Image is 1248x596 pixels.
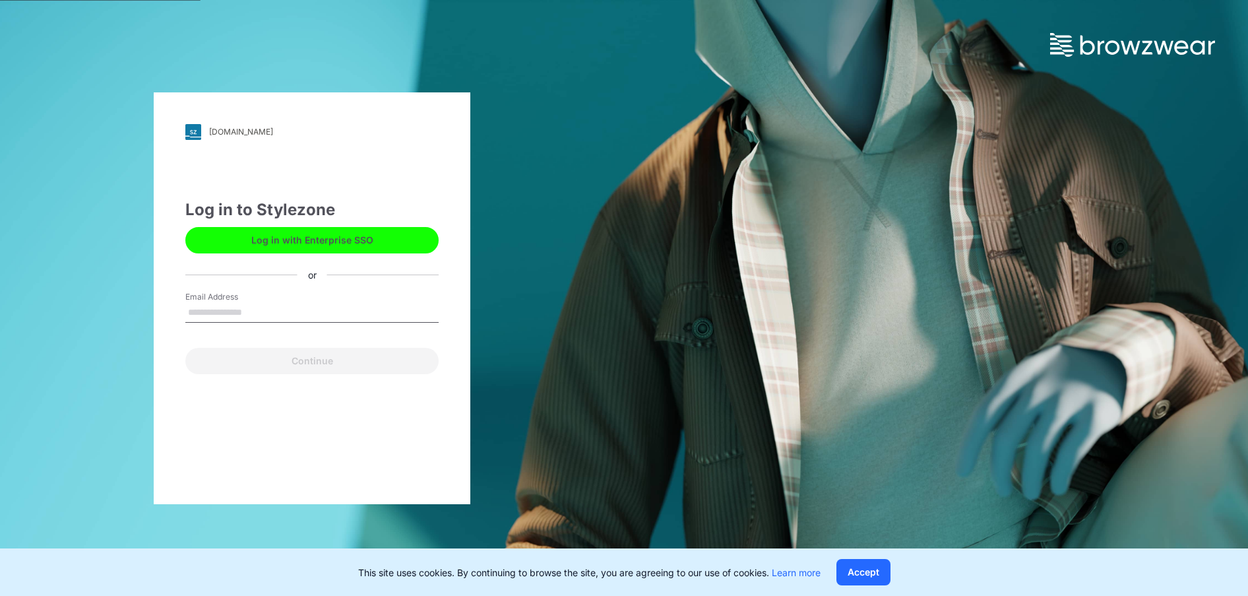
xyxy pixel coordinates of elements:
[185,124,201,140] img: svg+xml;base64,PHN2ZyB3aWR0aD0iMjgiIGhlaWdodD0iMjgiIHZpZXdCb3g9IjAgMCAyOCAyOCIgZmlsbD0ibm9uZSIgeG...
[185,291,278,303] label: Email Address
[185,124,439,140] a: [DOMAIN_NAME]
[772,567,821,578] a: Learn more
[836,559,890,585] button: Accept
[358,566,821,579] p: This site uses cookies. By continuing to browse the site, you are agreeing to our use of cookies.
[185,198,439,222] div: Log in to Stylezone
[185,227,439,253] button: Log in with Enterprise SSO
[209,127,273,137] div: [DOMAIN_NAME]
[297,268,327,282] div: or
[1050,33,1215,57] img: browzwear-logo.73288ffb.svg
